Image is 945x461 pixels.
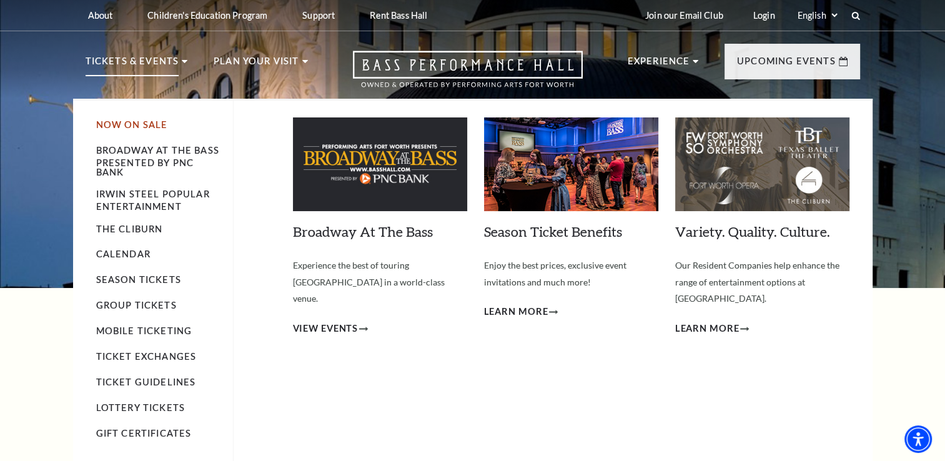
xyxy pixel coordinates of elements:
[293,117,467,211] img: Broadway At The Bass
[96,145,219,177] a: Broadway At The Bass presented by PNC Bank
[214,54,299,76] p: Plan Your Visit
[96,428,192,439] a: Gift Certificates
[484,223,622,240] a: Season Ticket Benefits
[675,321,740,337] span: Learn More
[484,304,548,320] span: Learn More
[675,257,849,307] p: Our Resident Companies help enhance the range of entertainment options at [GEOGRAPHIC_DATA].
[96,224,163,234] a: The Cliburn
[675,223,830,240] a: Variety. Quality. Culture.
[293,321,369,337] a: View Events
[737,54,836,76] p: Upcoming Events
[293,321,359,337] span: View Events
[96,300,177,310] a: Group Tickets
[904,425,932,453] div: Accessibility Menu
[484,304,558,320] a: Learn More Season Ticket Benefits
[147,10,267,21] p: Children's Education Program
[96,351,197,362] a: Ticket Exchanges
[96,249,151,259] a: Calendar
[484,117,658,211] img: Season Ticket Benefits
[795,9,839,21] select: Select:
[96,377,196,387] a: Ticket Guidelines
[96,119,168,130] a: Now On Sale
[484,257,658,290] p: Enjoy the best prices, exclusive event invitations and much more!
[628,54,690,76] p: Experience
[675,321,750,337] a: Learn More Variety. Quality. Culture.
[96,189,210,212] a: Irwin Steel Popular Entertainment
[86,54,179,76] p: Tickets & Events
[96,274,181,285] a: Season Tickets
[293,257,467,307] p: Experience the best of touring [GEOGRAPHIC_DATA] in a world-class venue.
[88,10,113,21] p: About
[96,325,192,336] a: Mobile Ticketing
[293,223,433,240] a: Broadway At The Bass
[96,402,186,413] a: Lottery Tickets
[308,51,628,99] a: Open this option
[302,10,335,21] p: Support
[370,10,427,21] p: Rent Bass Hall
[675,117,849,211] img: Variety. Quality. Culture.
